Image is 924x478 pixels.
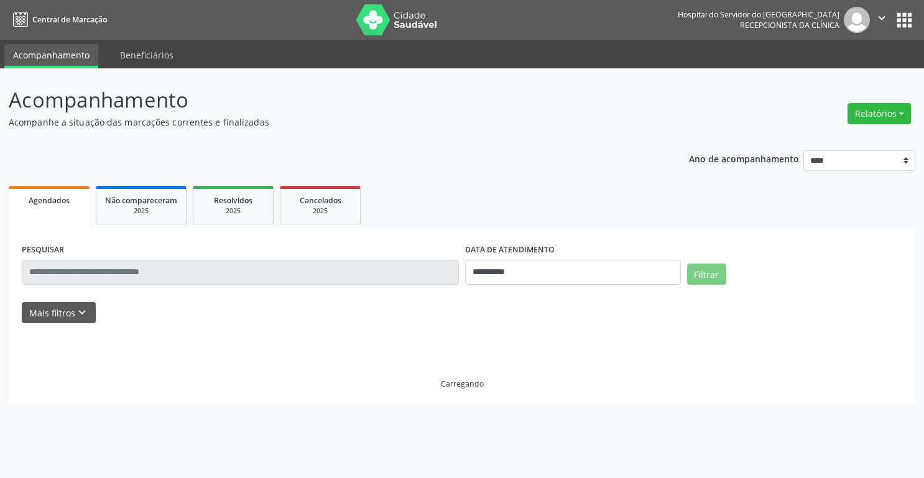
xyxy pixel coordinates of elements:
[32,14,107,25] span: Central de Marcação
[9,9,107,30] a: Central de Marcação
[75,306,89,319] i: keyboard_arrow_down
[300,195,341,206] span: Cancelados
[214,195,252,206] span: Resolvidos
[105,195,177,206] span: Não compareceram
[111,44,182,66] a: Beneficiários
[4,44,98,68] a: Acompanhamento
[894,9,915,31] button: apps
[848,103,911,124] button: Relatórios
[105,206,177,216] div: 2025
[9,85,644,116] p: Acompanhamento
[844,7,870,33] img: img
[678,9,839,20] div: Hospital do Servidor do [GEOGRAPHIC_DATA]
[875,11,889,25] i: 
[22,241,64,260] label: PESQUISAR
[687,264,726,285] button: Filtrar
[202,206,264,216] div: 2025
[689,150,799,166] p: Ano de acompanhamento
[29,195,70,206] span: Agendados
[22,302,96,324] button: Mais filtroskeyboard_arrow_down
[9,116,644,129] p: Acompanhe a situação das marcações correntes e finalizadas
[870,7,894,33] button: 
[465,241,555,260] label: DATA DE ATENDIMENTO
[289,206,351,216] div: 2025
[740,20,839,30] span: Recepcionista da clínica
[441,379,484,389] div: Carregando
